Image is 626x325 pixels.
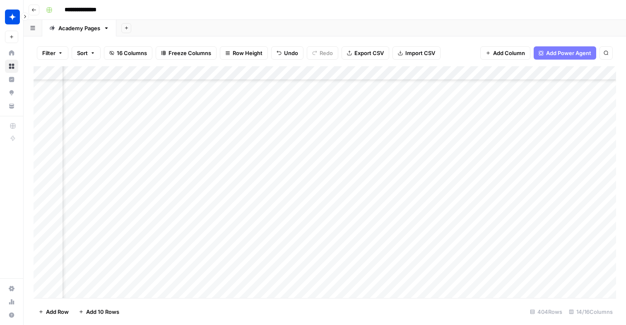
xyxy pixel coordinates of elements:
[5,282,18,295] a: Settings
[5,86,18,99] a: Opportunities
[169,49,211,57] span: Freeze Columns
[46,308,69,316] span: Add Row
[117,49,147,57] span: 16 Columns
[42,20,116,36] a: Academy Pages
[307,46,338,60] button: Redo
[37,46,68,60] button: Filter
[566,305,616,318] div: 14/16 Columns
[220,46,268,60] button: Row Height
[480,46,530,60] button: Add Column
[342,46,389,60] button: Export CSV
[77,49,88,57] span: Sort
[527,305,566,318] div: 404 Rows
[5,60,18,73] a: Browse
[86,308,119,316] span: Add 10 Rows
[354,49,384,57] span: Export CSV
[284,49,298,57] span: Undo
[5,10,20,24] img: Wiz Logo
[104,46,152,60] button: 16 Columns
[534,46,596,60] button: Add Power Agent
[74,305,124,318] button: Add 10 Rows
[5,308,18,322] button: Help + Support
[5,46,18,60] a: Home
[546,49,591,57] span: Add Power Agent
[320,49,333,57] span: Redo
[5,7,18,27] button: Workspace: Wiz
[5,295,18,308] a: Usage
[233,49,262,57] span: Row Height
[156,46,217,60] button: Freeze Columns
[493,49,525,57] span: Add Column
[58,24,100,32] div: Academy Pages
[34,305,74,318] button: Add Row
[5,73,18,86] a: Insights
[42,49,55,57] span: Filter
[392,46,441,60] button: Import CSV
[271,46,303,60] button: Undo
[5,99,18,113] a: Your Data
[405,49,435,57] span: Import CSV
[72,46,101,60] button: Sort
